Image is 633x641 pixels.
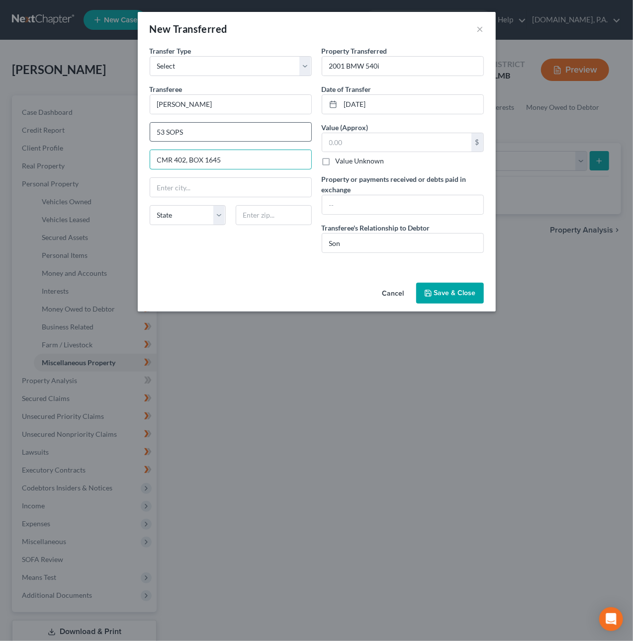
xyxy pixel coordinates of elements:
input: Enter city... [150,178,311,197]
label: Property or payments received or debts paid in exchange [322,174,484,195]
input: -- [322,234,483,252]
label: Value Unknown [336,156,384,166]
span: Property Transferred [322,47,387,55]
div: $ [471,133,483,152]
span: Transfer Type [150,47,191,55]
button: Cancel [374,284,412,304]
input: (optional) [150,150,311,169]
input: Enter zip... [236,205,312,225]
input: ex. Title to 2004 Jeep Compass [322,57,483,76]
span: Transferee [150,85,182,93]
input: Enter address... [150,123,311,142]
span: Date of Transfer [322,85,371,93]
input: 0.00 [322,133,471,152]
div: Open Intercom Messenger [599,607,623,631]
button: Save & Close [416,283,484,304]
input: Enter name... [150,95,311,114]
input: -- [322,195,483,214]
button: × [477,23,484,35]
label: Transferee's Relationship to Debtor [322,223,430,233]
input: MM/DD/YYYY [341,95,483,114]
div: New Transferred [150,22,227,36]
label: Value (Approx) [322,122,368,133]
